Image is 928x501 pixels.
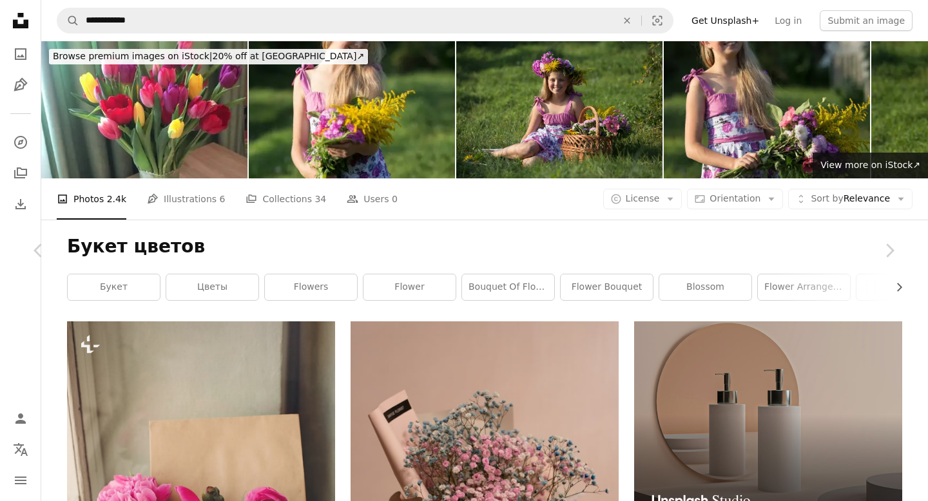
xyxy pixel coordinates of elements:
[659,274,751,300] a: blossom
[347,178,398,220] a: Users 0
[67,235,902,258] h1: Букет цветов
[8,72,34,98] a: Illustrations
[68,274,160,300] a: букет
[265,274,357,300] a: flowers
[57,8,673,33] form: Find visuals sitewide
[166,274,258,300] a: цветы
[220,192,226,206] span: 6
[456,41,662,178] img: Girl and flowers
[462,274,554,300] a: bouquet of flowers
[710,193,760,203] span: Orientation
[8,437,34,462] button: Language
[687,189,783,209] button: Orientation
[246,178,326,220] a: Collections 34
[8,468,34,493] button: Menu
[147,178,225,220] a: Illustrations 6
[8,129,34,155] a: Explore
[758,274,850,300] a: flower arrangement
[57,8,79,33] button: Search Unsplash
[41,41,376,72] a: Browse premium images on iStock|20% off at [GEOGRAPHIC_DATA]↗
[392,192,398,206] span: 0
[363,274,456,300] a: flower
[788,189,913,209] button: Sort byRelevance
[684,10,767,31] a: Get Unsplash+
[603,189,682,209] button: License
[664,41,870,178] img: Girl and flowers
[314,192,326,206] span: 34
[811,193,843,203] span: Sort by
[41,41,247,178] img: Букет цветов
[613,8,641,33] button: Clear
[53,51,212,61] span: Browse premium images on iStock |
[767,10,809,31] a: Log in
[811,193,890,205] span: Relevance
[8,160,34,186] a: Collections
[820,10,913,31] button: Submit an image
[49,49,368,64] div: 20% off at [GEOGRAPHIC_DATA] ↗
[820,160,920,170] span: View more on iStock ↗
[8,406,34,431] a: Log in / Sign up
[642,8,673,33] button: Visual search
[249,41,455,178] img: Girl and flowers
[626,193,660,203] span: License
[851,189,928,312] a: Next
[561,274,653,300] a: flower bouquet
[813,153,928,178] a: View more on iStock↗
[8,41,34,67] a: Photos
